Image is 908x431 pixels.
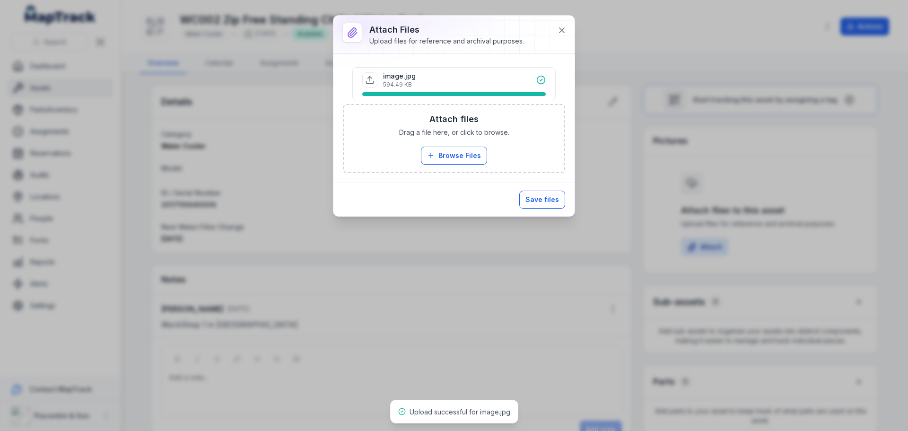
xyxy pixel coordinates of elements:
[421,147,487,165] button: Browse Files
[399,128,509,137] span: Drag a file here, or click to browse.
[383,71,416,81] p: image.jpg
[383,81,416,88] p: 594.49 KB
[429,113,479,126] h3: Attach files
[369,23,524,36] h3: Attach Files
[410,408,510,416] span: Upload successful for image.jpg
[369,36,524,46] div: Upload files for reference and archival purposes.
[519,191,565,209] button: Save files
